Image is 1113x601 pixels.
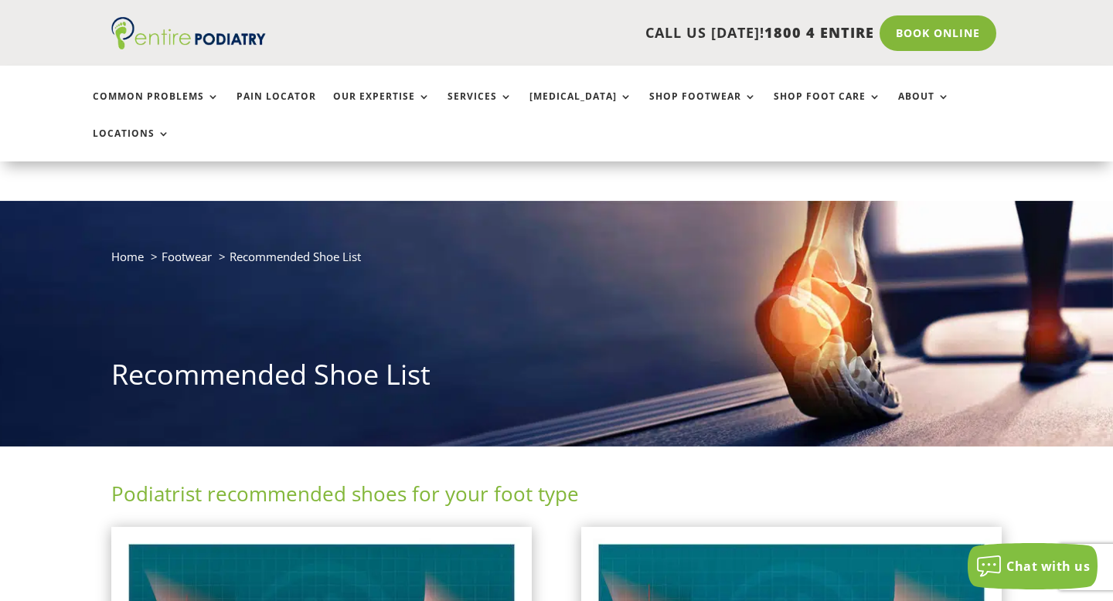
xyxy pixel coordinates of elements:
a: Entire Podiatry [111,37,266,53]
a: About [898,91,950,124]
button: Chat with us [968,543,1098,589]
h2: Podiatrist recommended shoes for your foot type [111,480,1002,515]
span: Chat with us [1006,558,1090,575]
a: Common Problems [93,91,220,124]
span: Recommended Shoe List [230,249,361,264]
a: Services [448,91,512,124]
a: Our Expertise [333,91,431,124]
p: CALL US [DATE]! [316,23,874,43]
a: Shop Foot Care [774,91,881,124]
a: [MEDICAL_DATA] [529,91,632,124]
a: Book Online [880,15,996,51]
a: Pain Locator [237,91,316,124]
a: Home [111,249,144,264]
img: logo (1) [111,17,266,49]
nav: breadcrumb [111,246,1002,278]
a: Locations [93,128,170,161]
span: 1800 4 ENTIRE [764,23,874,42]
a: Shop Footwear [649,91,757,124]
h1: Recommended Shoe List [111,355,1002,402]
a: Footwear [162,249,212,264]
